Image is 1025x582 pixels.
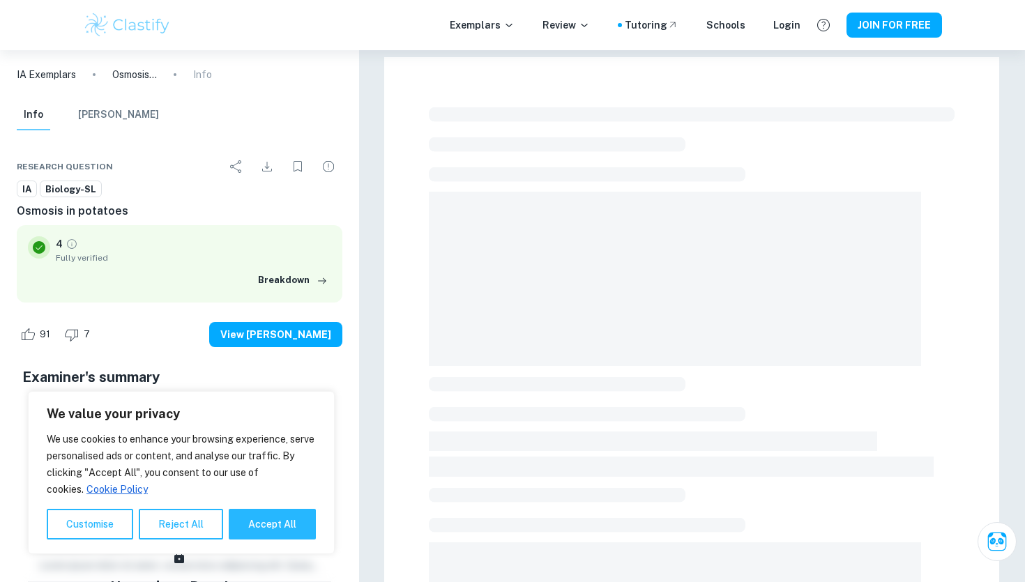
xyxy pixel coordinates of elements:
button: Breakdown [255,270,331,291]
a: Schools [706,17,745,33]
button: View [PERSON_NAME] [209,322,342,347]
p: We use cookies to enhance your browsing experience, serve personalised ads or content, and analys... [47,431,316,498]
div: We value your privacy [28,391,335,554]
span: Fully verified [56,252,331,264]
h5: Examiner's summary [22,367,337,388]
span: 91 [32,328,58,342]
span: IA [17,183,36,197]
div: Download [253,153,281,181]
span: Research question [17,160,113,173]
img: Clastify logo [83,11,172,39]
span: Biology-SL [40,183,101,197]
a: Cookie Policy [86,483,149,496]
p: We value your privacy [47,406,316,422]
div: Share [222,153,250,181]
button: JOIN FOR FREE [846,13,942,38]
button: Customise [47,509,133,539]
button: Ask Clai [978,522,1017,561]
a: Grade fully verified [66,238,78,250]
a: IA [17,181,37,198]
p: Review [542,17,590,33]
a: Tutoring [625,17,678,33]
p: Exemplars [450,17,515,33]
a: Login [773,17,800,33]
button: Accept All [229,509,316,539]
button: Help and Feedback [812,13,835,37]
div: Bookmark [284,153,312,181]
h6: Osmosis in potatoes [17,203,342,220]
span: 7 [76,328,98,342]
button: [PERSON_NAME] [78,100,159,130]
div: Like [17,323,58,346]
a: Biology-SL [40,181,102,198]
div: Dislike [61,323,98,346]
p: Osmosis in potatoes [112,67,157,82]
div: Report issue [314,153,342,181]
p: Info [193,67,212,82]
a: IA Exemplars [17,67,76,82]
p: 4 [56,236,63,252]
button: Reject All [139,509,223,539]
button: Info [17,100,50,130]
